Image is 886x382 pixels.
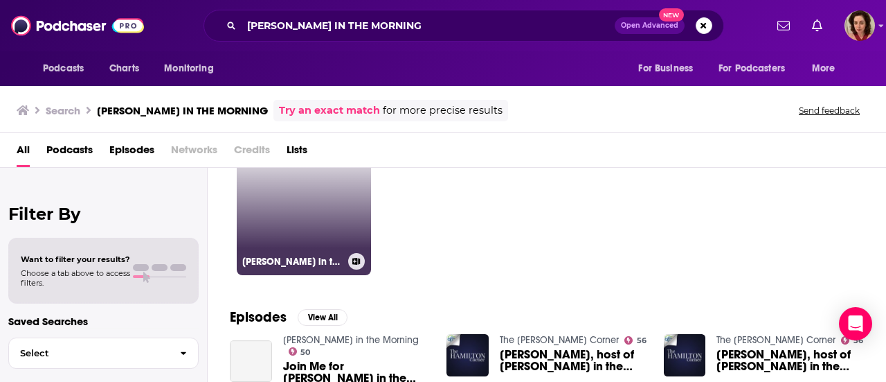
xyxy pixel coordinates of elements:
div: Open Intercom Messenger [839,307,872,340]
span: Open Advanced [621,22,678,29]
img: Jenna Ellis, host of Jenna Ellis in the Morning, steps into “The Corner.” [446,334,489,376]
span: Networks [171,139,217,167]
h2: Episodes [230,309,287,326]
a: Podcasts [46,139,93,167]
input: Search podcasts, credits, & more... [242,15,615,37]
span: 56 [637,338,647,344]
span: for more precise results [383,103,503,119]
h3: [PERSON_NAME] IN THE MORNING [97,104,268,117]
a: Try an exact match [279,103,380,119]
span: Choose a tab above to access filters. [21,268,130,288]
button: open menu [33,55,102,82]
a: Lists [287,139,307,167]
span: For Business [638,59,693,78]
a: Episodes [109,139,154,167]
button: open menu [802,55,853,82]
span: [PERSON_NAME], host of [PERSON_NAME] in the Morning and On Demand with [PERSON_NAME] returns to “... [716,349,864,372]
img: User Profile [844,10,875,41]
button: Send feedback [795,105,864,116]
img: Podchaser - Follow, Share and Rate Podcasts [11,12,144,39]
a: The Hamilton Corner [500,334,619,346]
button: Open AdvancedNew [615,17,685,34]
span: For Podcasters [718,59,785,78]
button: Select [8,338,199,369]
img: Jenna Ellis, host of Jenna Ellis in the Morning and On Demand with Jenna Ellis returns to “The Co... [664,334,706,376]
a: 56 [624,336,647,345]
span: More [812,59,835,78]
span: Credits [234,139,270,167]
h2: Filter By [8,204,199,224]
span: [PERSON_NAME], host of [PERSON_NAME] in the Morning, steps into “The Corner.” [500,349,647,372]
a: EpisodesView All [230,309,347,326]
span: Select [9,349,169,358]
button: open menu [154,55,231,82]
span: Charts [109,59,139,78]
p: Saved Searches [8,315,199,328]
a: Jenna Ellis, host of Jenna Ellis in the Morning, steps into “The Corner.” [500,349,647,372]
h3: [PERSON_NAME] in the Morning [242,256,343,268]
a: Jenna Ellis, host of Jenna Ellis in the Morning and On Demand with Jenna Ellis returns to “The Co... [716,349,864,372]
button: open menu [629,55,710,82]
a: Show notifications dropdown [772,14,795,37]
button: View All [298,309,347,326]
a: Charts [100,55,147,82]
span: New [659,8,684,21]
a: The Hamilton Corner [716,334,835,346]
a: Jenna Ellis in the Morning [283,334,419,346]
h3: Search [46,104,80,117]
span: 56 [853,338,863,344]
a: 50 [289,347,311,356]
button: Show profile menu [844,10,875,41]
span: 50 [300,349,310,356]
span: Monitoring [164,59,213,78]
a: Show notifications dropdown [806,14,828,37]
span: Podcasts [43,59,84,78]
span: Logged in as hdrucker [844,10,875,41]
button: open menu [709,55,805,82]
a: All [17,139,30,167]
span: Want to filter your results? [21,254,130,264]
a: 50[PERSON_NAME] in the Morning [237,141,371,275]
div: Search podcasts, credits, & more... [204,10,724,42]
